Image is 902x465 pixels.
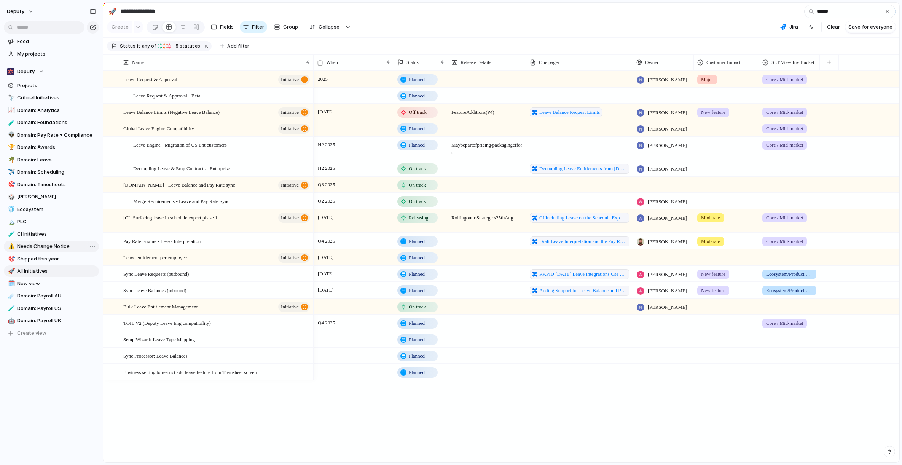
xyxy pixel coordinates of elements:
span: [DATE] [316,269,336,278]
a: Leave Balance Request Limits [530,107,602,117]
a: 🌴Domain: Leave [4,154,99,166]
span: any of [141,43,156,50]
span: [PERSON_NAME] [17,193,96,201]
div: 🤖 [8,316,13,325]
div: ☄️Domain: Payroll AU [4,290,99,302]
span: 5 [173,43,180,49]
div: 🧪 [8,118,13,127]
a: 🎲[PERSON_NAME] [4,191,99,203]
span: Save for everyone [848,23,892,31]
span: Bulk Leave Entitlement Management [123,302,198,311]
span: Merge Requirements - Leave and Pay Rate Sync [133,197,229,205]
span: [DOMAIN_NAME] - Leave Balance and Pay Rate sync [123,180,235,189]
div: 🎯Shipped this year [4,253,99,265]
span: [PERSON_NAME] [648,125,687,133]
button: initiative [278,107,310,117]
span: Core / Mid-market [766,238,803,245]
div: 🗓️ [8,279,13,288]
a: 🏔️PLC [4,216,99,227]
span: Leave Request & Approval [123,75,177,83]
a: 🔭Critical Initiatives [4,92,99,104]
span: Core / Mid-market [766,141,803,149]
span: 2025 [316,75,330,84]
span: Collapse [319,23,339,31]
span: Core / Mid-market [766,214,803,222]
button: initiative [278,75,310,85]
div: 🎯 [8,180,13,189]
span: Domain: Timesheets [17,181,96,189]
div: 🚀All Initiatives [4,265,99,277]
span: Domain: Foundations [17,119,96,126]
span: New feature [701,270,725,278]
span: Planned [409,320,425,327]
span: [PERSON_NAME] [648,304,687,311]
span: Off track [409,109,427,116]
button: initiative [278,180,310,190]
span: deputy [7,8,24,15]
span: All Initiatives [17,267,96,275]
button: ☄️ [7,292,14,300]
span: Leave Balance Request Limits [539,109,600,116]
button: 🗓️ [7,280,14,288]
a: Feed [4,36,99,47]
span: Leave Request & Approval - Beta [133,91,201,100]
button: Group [270,21,302,33]
a: 🗓️New view [4,278,99,289]
button: initiative [278,302,310,312]
span: Sync Processor: Leave Balances [123,351,188,360]
span: Release Details [461,59,491,66]
button: ✈️ [7,168,14,176]
button: 🧪 [7,119,14,126]
span: Planned [409,254,425,262]
a: 🧪CI Initiatives [4,229,99,240]
span: Decoupling Leave Entitlements from [DEMOGRAPHIC_DATA] [539,165,627,173]
span: Domain: Awards [17,144,96,151]
button: 🎲 [7,193,14,201]
span: Maybe part of pricing/packaging effort [448,137,526,157]
a: Decoupling Leave Entitlements from [DEMOGRAPHIC_DATA] [530,164,629,174]
span: SLT View Inv Bucket [771,59,814,66]
button: Deputy [4,66,99,77]
span: [CI] Surfacing leave in schedule export phase 1 [123,213,217,222]
button: initiative [278,213,310,223]
span: Planned [409,336,425,344]
span: Ecosystem/Product Distribution [766,270,813,278]
span: [PERSON_NAME] [648,142,687,149]
a: 👽Domain: Pay Rate + Compliance [4,129,99,141]
span: Rolling out to Strategics 25th Aug [448,210,526,222]
span: Global Leave Engine Compatibility [123,124,194,133]
div: 🏆 [8,143,13,152]
span: Adding Support for Leave Balance and Pay Rate Syncs [539,287,627,294]
span: Leave Engine - Migration of US Ent customers [133,140,227,149]
span: Fields [220,23,234,31]
a: My projects [4,48,99,60]
a: 🤖Domain: Payroll UK [4,315,99,326]
span: [DATE] [316,213,336,222]
span: On track [409,165,426,173]
div: 🎯Domain: Timesheets [4,179,99,190]
span: Domain: Payroll AU [17,292,96,300]
span: Critical Initiatives [17,94,96,102]
button: deputy [3,5,38,18]
span: Deputy [17,68,35,75]
span: Business setting to restrict add leave feature from Tiemsheet screen [123,368,257,376]
button: Save for everyone [845,21,896,33]
div: ⚠️ [8,242,13,251]
span: Moderate [701,238,720,245]
span: Q4 2025 [316,236,337,246]
span: Planned [409,125,425,133]
span: Add filter [227,43,249,50]
span: CI Initiatives [17,230,96,238]
button: 🏔️ [7,218,14,225]
div: 🧪Domain: Foundations [4,117,99,128]
span: initiative [281,252,299,263]
span: Name [132,59,144,66]
a: ✈️Domain: Scheduling [4,166,99,178]
a: Draft Leave Interpretation and the Pay Rate Engine [530,236,629,246]
a: 📈Domain: Analytics [4,105,99,116]
span: Planned [409,238,425,245]
span: Draft Leave Interpretation and the Pay Rate Engine [539,238,627,245]
span: Sync Leave Requests (outbound) [123,269,189,278]
span: When [326,59,338,66]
